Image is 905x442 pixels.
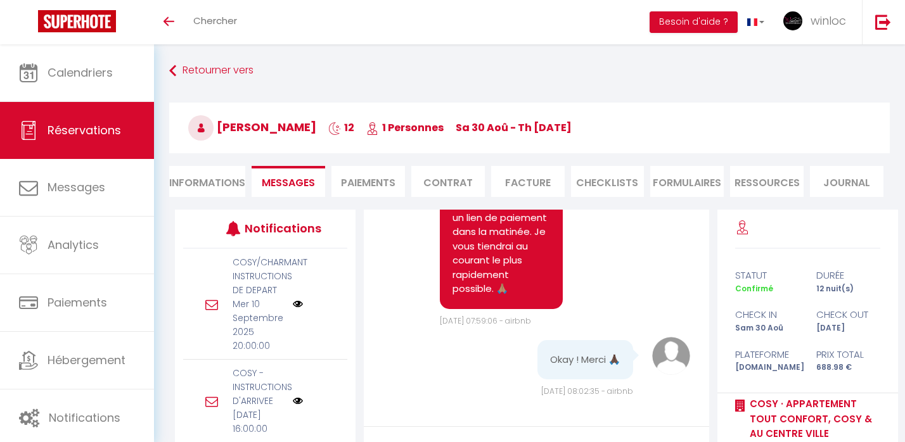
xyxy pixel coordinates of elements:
span: Analytics [48,237,99,253]
img: ... [783,11,802,30]
span: [DATE] 08:02:35 - airbnb [541,386,633,396]
span: winloc [811,13,846,28]
span: Réservations [48,122,121,138]
div: 12 nuit(s) [807,283,888,295]
img: Super Booking [38,10,116,32]
p: Mer 10 Septembre 2025 20:00:00 [233,297,285,353]
span: Messages [262,175,315,190]
div: durée [807,268,888,283]
span: 1 Personnes [366,120,444,135]
img: avatar.png [652,337,690,375]
li: Contrat [411,166,485,197]
span: Messages [48,179,105,195]
span: Chercher [193,14,237,27]
img: NO IMAGE [293,299,303,309]
span: 12 [328,120,354,135]
li: Journal [810,166,883,197]
li: FORMULAIRES [650,166,724,197]
p: COSY - INSTRUCTIONS D'ARRIVEE [233,366,285,408]
span: Hébergement [48,352,125,368]
div: check out [807,307,888,322]
div: [DATE] [807,322,888,334]
span: [PERSON_NAME] [188,119,316,135]
p: [DATE] 16:00:00 [233,408,285,436]
li: Ressources [730,166,804,197]
span: Sa 30 Aoû - Th [DATE] [456,120,572,135]
span: Calendriers [48,65,113,80]
button: Besoin d'aide ? [650,11,738,33]
div: check in [727,307,807,322]
div: 688.98 € [807,362,888,374]
span: [DATE] 07:59:06 - airbnb [440,315,531,326]
div: [DOMAIN_NAME] [727,362,807,374]
span: Confirmé [735,283,773,294]
div: Sam 30 Aoû [727,322,807,334]
img: logout [875,14,891,30]
li: Informations [169,166,245,197]
div: Plateforme [727,347,807,362]
li: Paiements [331,166,405,197]
li: CHECKLISTS [571,166,645,197]
span: Notifications [49,410,120,426]
li: Facture [491,166,565,197]
img: NO IMAGE [293,396,303,406]
iframe: Chat [851,385,895,433]
a: COSY · Appartement tout confort, Cosy & Au centre ville [745,396,880,441]
div: Prix total [807,347,888,362]
a: Retourner vers [169,60,890,82]
span: Paiements [48,294,107,310]
button: Ouvrir le widget de chat LiveChat [10,5,48,43]
pre: Okay ! Merci 🙏🏿 [550,353,620,367]
div: statut [727,268,807,283]
p: COSY/CHARMANT INSTRUCTIONS DE DEPART [233,255,285,297]
h3: Notifications [245,214,313,243]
